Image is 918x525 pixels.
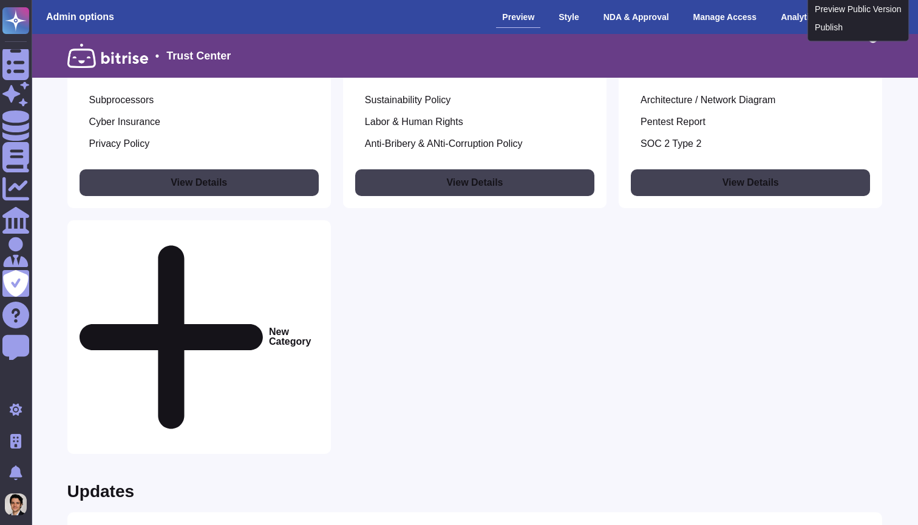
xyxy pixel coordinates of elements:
[89,94,154,106] div: Subprocessors
[89,116,160,128] div: Cyber Insurance
[641,94,775,106] div: Architecture / Network Diagram
[365,116,463,128] div: Labor & Human Rights
[775,7,824,27] div: Analytics
[365,138,523,150] div: Anti-Bribery & ANti-Corruption Policy
[631,169,870,196] button: View Details
[67,220,331,455] div: New Category
[496,7,540,28] div: Preview
[67,44,148,68] img: Company Banner
[67,483,134,500] div: Updates
[552,7,585,27] div: Style
[2,491,35,518] button: user
[80,169,319,196] button: View Details
[5,493,27,515] img: user
[641,116,705,128] div: Pentest Report
[687,7,763,27] div: Manage Access
[155,50,159,61] span: •
[46,11,114,22] h3: Admin options
[807,18,908,36] a: Publish
[355,169,594,196] button: View Details
[597,7,675,27] div: NDA & Approval
[365,94,450,106] div: Sustainability Policy
[641,138,701,150] div: SOC 2 Type 2
[89,138,150,150] div: Privacy Policy
[166,50,231,61] span: Trust Center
